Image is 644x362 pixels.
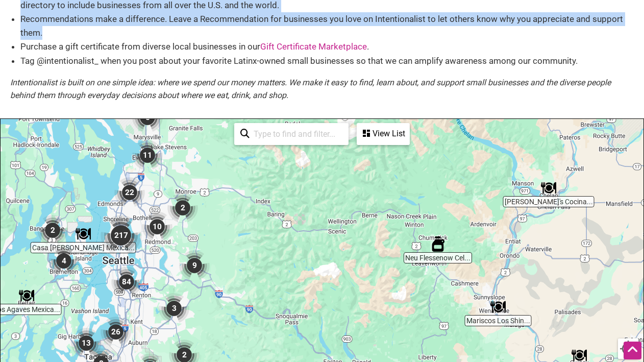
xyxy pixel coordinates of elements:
[111,267,142,297] div: 84
[618,339,638,359] button: Your Location
[179,250,210,281] div: 9
[20,12,634,40] li: Recommendations make a difference. Leave a Recommendation for businesses you love on Intentionali...
[357,123,410,145] div: See a list of the visible businesses
[250,124,342,144] input: Type to find and filter...
[37,215,68,246] div: 2
[48,246,79,276] div: 4
[358,124,409,143] div: View List
[20,54,634,68] li: Tag @intentionalist_ when you post about your favorite Latinx-owned small businesses so that we c...
[10,78,611,101] em: Intentionalist is built on one simple idea: where we spend our money matters. We make it easy to ...
[19,288,34,303] div: Los Agaves Mexican Restaurant
[101,215,141,256] div: 217
[114,177,145,208] div: 22
[142,211,172,242] div: 10
[490,299,506,315] div: Mariscos Los Shinolas
[234,123,349,145] div: Type to search and filter
[71,328,102,358] div: 13
[260,41,367,52] a: Gift Certificate Marketplace
[541,180,556,196] div: Marcela's Cocina Mexicana
[20,40,634,54] li: Purchase a gift certificate from diverse local businesses in our .
[624,342,641,359] div: Scroll Back to Top
[132,140,163,171] div: 11
[159,293,189,324] div: 3
[101,317,131,347] div: 26
[430,236,445,252] div: Neu Flessenow Cellars
[132,102,163,133] div: 5
[167,192,198,223] div: 2
[76,226,91,242] div: Casa Rojas Mexican Restaurant & Cantina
